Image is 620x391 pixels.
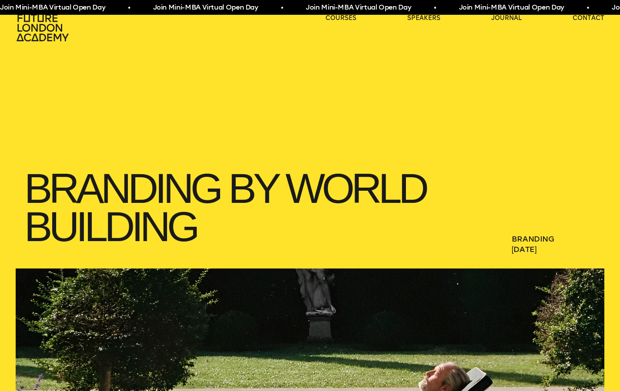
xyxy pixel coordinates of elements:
a: journal [491,14,522,23]
span: • [280,3,282,13]
span: • [127,3,130,13]
a: courses [325,14,356,23]
a: Branding [512,234,605,244]
span: • [586,3,588,13]
span: [DATE] [512,244,605,255]
a: speakers [407,14,440,23]
span: • [433,3,436,13]
a: contact [573,14,604,23]
h1: Branding by World Building [16,161,450,255]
